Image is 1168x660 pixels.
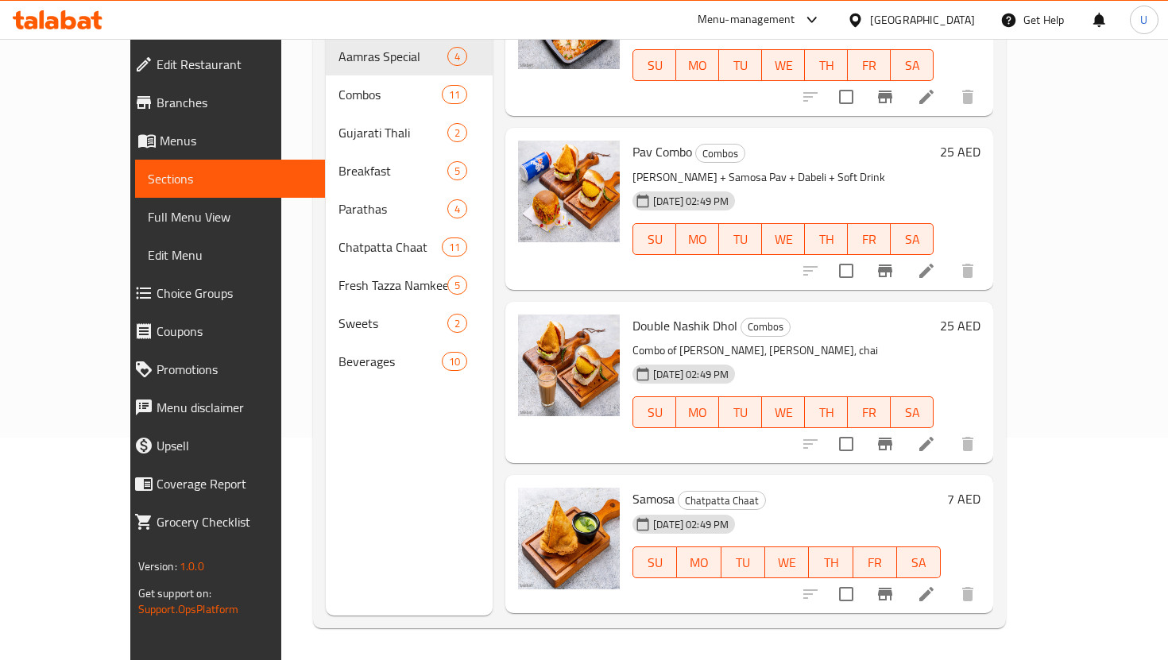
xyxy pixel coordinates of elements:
[326,304,493,342] div: Sweets2
[854,54,884,77] span: FR
[676,223,719,255] button: MO
[632,140,692,164] span: Pav Combo
[830,427,863,461] span: Select to update
[917,434,936,454] a: Edit menu item
[811,401,841,424] span: TH
[897,546,941,578] button: SA
[338,199,447,218] span: Parathas
[683,228,713,251] span: MO
[725,228,756,251] span: TU
[448,278,466,293] span: 5
[157,360,312,379] span: Promotions
[518,488,620,589] img: Samosa
[772,551,803,574] span: WE
[338,47,447,66] span: Aamras Special
[443,354,466,369] span: 10
[741,318,790,336] span: Combos
[326,266,493,304] div: Fresh Tazza Namkeen5
[122,122,325,160] a: Menus
[326,114,493,152] div: Gujarati Thali2
[860,551,891,574] span: FR
[157,436,312,455] span: Upsell
[917,87,936,106] a: Edit menu item
[338,276,447,295] span: Fresh Tazza Namkeen
[326,152,493,190] div: Breakfast5
[122,465,325,503] a: Coverage Report
[848,223,891,255] button: FR
[903,551,934,574] span: SA
[640,401,670,424] span: SU
[135,198,325,236] a: Full Menu View
[443,87,466,102] span: 11
[160,131,312,150] span: Menus
[447,123,467,142] div: items
[870,11,975,29] div: [GEOGRAPHIC_DATA]
[866,78,904,116] button: Branch-specific-item
[138,556,177,577] span: Version:
[805,396,848,428] button: TH
[853,546,897,578] button: FR
[632,314,737,338] span: Double Nashik Dhol
[338,85,442,104] span: Combos
[338,161,447,180] span: Breakfast
[122,350,325,388] a: Promotions
[765,546,809,578] button: WE
[326,37,493,75] div: Aamras Special4
[122,312,325,350] a: Coupons
[443,240,466,255] span: 11
[148,207,312,226] span: Full Menu View
[632,396,676,428] button: SU
[917,261,936,280] a: Edit menu item
[696,145,745,163] span: Combos
[640,551,671,574] span: SU
[157,93,312,112] span: Branches
[677,546,721,578] button: MO
[338,123,447,142] span: Gujarati Thali
[338,352,442,371] span: Beverages
[762,396,805,428] button: WE
[135,160,325,198] a: Sections
[897,401,927,424] span: SA
[157,398,312,417] span: Menu disclaimer
[683,401,713,424] span: MO
[632,49,676,81] button: SU
[830,254,863,288] span: Select to update
[725,54,756,77] span: TU
[811,228,841,251] span: TH
[122,426,325,465] a: Upsell
[805,223,848,255] button: TH
[830,80,863,114] span: Select to update
[647,367,735,382] span: [DATE] 02:49 PM
[854,401,884,424] span: FR
[676,396,719,428] button: MO
[866,252,904,290] button: Branch-specific-item
[683,551,714,574] span: MO
[676,49,719,81] button: MO
[719,223,762,255] button: TU
[647,517,735,532] span: [DATE] 02:49 PM
[338,314,447,333] div: Sweets
[157,322,312,341] span: Coupons
[897,228,927,251] span: SA
[448,202,466,217] span: 4
[949,425,987,463] button: delete
[897,54,927,77] span: SA
[122,83,325,122] a: Branches
[949,78,987,116] button: delete
[698,10,795,29] div: Menu-management
[338,237,442,257] span: Chatpatta Chaat
[940,141,980,163] h6: 25 AED
[949,575,987,613] button: delete
[762,49,805,81] button: WE
[632,341,934,361] p: Combo of [PERSON_NAME], [PERSON_NAME], chai
[518,141,620,242] img: Pav Combo
[447,47,467,66] div: items
[448,49,466,64] span: 4
[854,228,884,251] span: FR
[632,223,676,255] button: SU
[148,169,312,188] span: Sections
